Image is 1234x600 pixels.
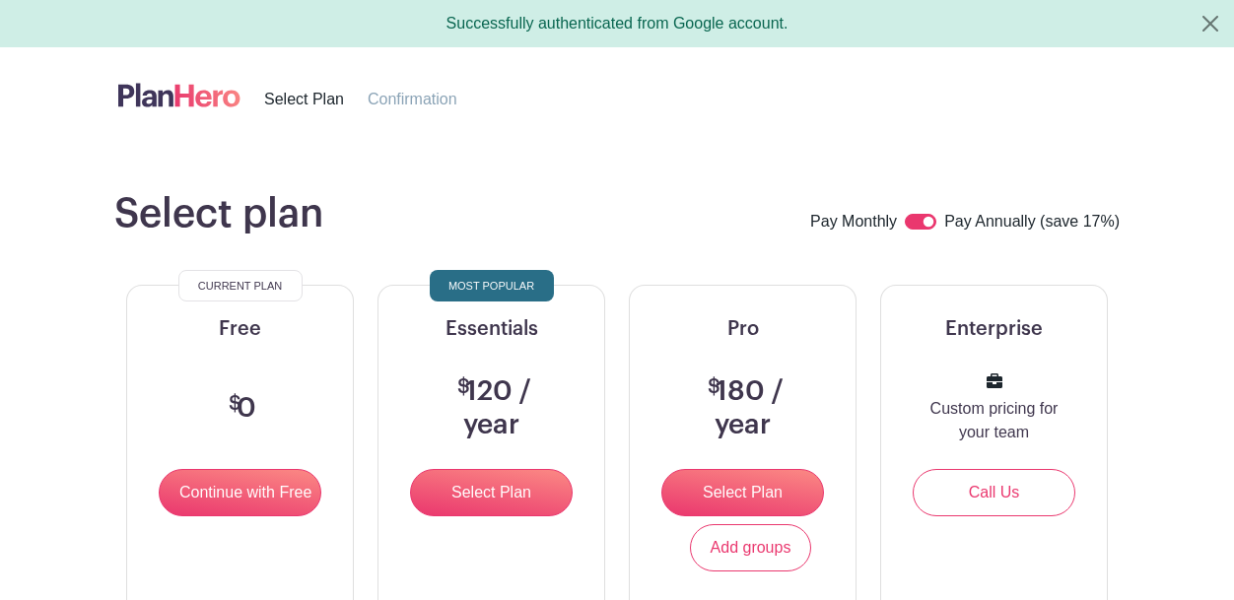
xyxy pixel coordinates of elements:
a: Call Us [913,469,1075,516]
h3: 120 / year [426,375,557,441]
span: $ [708,377,720,397]
h3: 180 / year [677,375,808,441]
p: Custom pricing for your team [928,397,1060,444]
input: Select Plan [661,469,824,516]
label: Pay Monthly [810,210,897,235]
span: Select Plan [264,91,344,107]
input: Select Plan [410,469,573,516]
a: Add groups [690,524,812,571]
input: Continue with Free [159,469,321,516]
span: Current Plan [198,274,282,298]
h1: Select plan [114,190,323,237]
label: Pay Annually (save 17%) [944,210,1120,235]
span: $ [229,394,241,414]
h5: Enterprise [905,317,1083,341]
span: $ [457,377,470,397]
h3: 0 [224,392,256,426]
img: logo-507f7623f17ff9eddc593b1ce0a138ce2505c220e1c5a4e2b4648c50719b7d32.svg [118,79,240,111]
h5: Essentials [402,317,581,341]
h5: Pro [653,317,832,341]
span: Confirmation [368,91,457,107]
span: Most Popular [448,274,534,298]
h5: Free [151,317,329,341]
